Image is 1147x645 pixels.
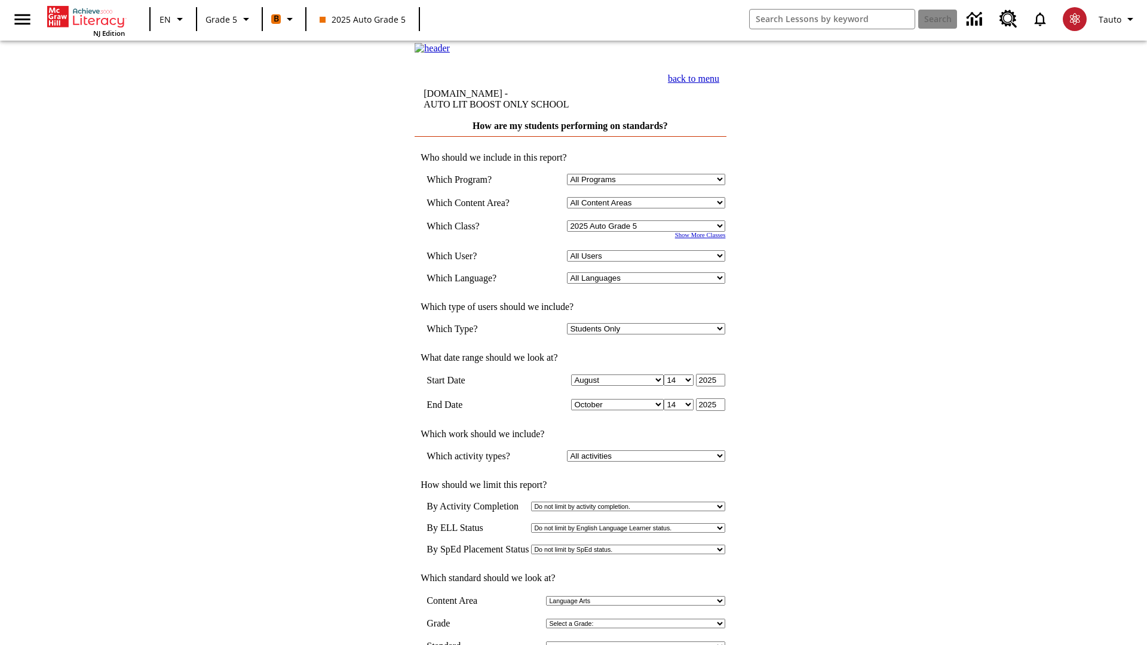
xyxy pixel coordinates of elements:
[93,29,125,38] span: NJ Edition
[415,302,725,312] td: Which type of users should we include?
[427,198,510,208] nobr: Which Content Area?
[427,220,527,232] td: Which Class?
[201,8,258,30] button: Grade: Grade 5, Select a grade
[415,352,725,363] td: What date range should we look at?
[427,618,461,629] td: Grade
[427,544,529,555] td: By SpEd Placement Status
[427,374,527,386] td: Start Date
[1099,13,1121,26] span: Tauto
[750,10,915,29] input: search field
[424,88,606,110] td: [DOMAIN_NAME] -
[320,13,406,26] span: 2025 Auto Grade 5
[427,272,527,284] td: Which Language?
[206,13,237,26] span: Grade 5
[427,450,527,462] td: Which activity types?
[415,480,725,490] td: How should we limit this report?
[1025,4,1056,35] a: Notifications
[266,8,302,30] button: Boost Class color is orange. Change class color
[473,121,668,131] a: How are my students performing on standards?
[427,174,527,185] td: Which Program?
[1063,7,1087,31] img: avatar image
[427,523,529,533] td: By ELL Status
[427,250,527,262] td: Which User?
[415,43,450,54] img: header
[427,501,529,512] td: By Activity Completion
[668,73,719,84] a: back to menu
[427,398,527,411] td: End Date
[992,3,1025,35] a: Resource Center, Will open in new tab
[427,595,492,606] td: Content Area
[415,152,725,163] td: Who should we include in this report?
[675,232,726,238] a: Show More Classes
[959,3,992,36] a: Data Center
[427,323,527,334] td: Which Type?
[154,8,192,30] button: Language: EN, Select a language
[415,429,725,440] td: Which work should we include?
[1094,8,1142,30] button: Profile/Settings
[1056,4,1094,35] button: Select a new avatar
[160,13,171,26] span: EN
[274,11,279,26] span: B
[415,573,725,583] td: Which standard should we look at?
[5,2,40,37] button: Open side menu
[47,4,125,38] div: Home
[424,99,569,109] nobr: AUTO LIT BOOST ONLY SCHOOL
